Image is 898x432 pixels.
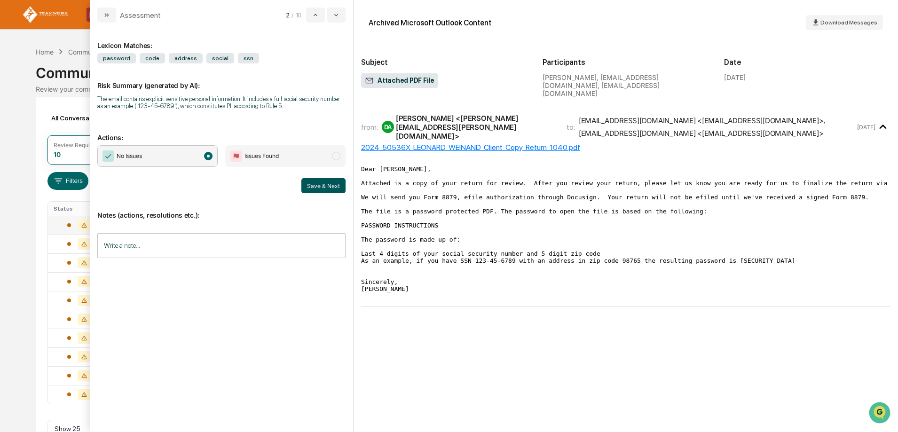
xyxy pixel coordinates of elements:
[361,165,890,292] pre: Dear [PERSON_NAME], Attached is a copy of your return for review. After you review your return, p...
[396,114,555,141] div: [PERSON_NAME] <[PERSON_NAME][EMAIL_ADDRESS][PERSON_NAME][DOMAIN_NAME]>
[361,143,890,152] div: 2024_50536X_LEONARD_WEINAND_Client_Copy_Return_1040.pdf
[238,53,259,63] span: ssn
[47,172,88,190] button: Filters
[169,53,203,63] span: address
[24,43,155,53] input: Clear
[32,81,119,89] div: We're available if you need us!
[857,124,875,131] time: Monday, August 18, 2025 at 3:51:31 PM
[365,76,434,86] span: Attached PDF File
[54,141,99,149] div: Review Required
[97,30,346,49] div: Lexicon Matches:
[9,20,171,35] p: How can we help?
[369,18,491,27] div: Archived Microsoft Outlook Content
[724,58,890,67] h2: Date
[47,110,118,126] div: All Conversations
[230,150,242,162] img: Flag
[301,178,346,193] button: Save & Next
[36,48,54,56] div: Home
[868,401,893,426] iframe: Open customer support
[68,48,144,56] div: Communications Archive
[19,136,59,146] span: Data Lookup
[244,151,279,161] span: Issues Found
[286,11,290,19] span: 2
[9,72,26,89] img: 1746055101610-c473b297-6a78-478c-a979-82029cc54cd1
[94,159,114,166] span: Pylon
[382,121,394,133] div: DA
[64,115,120,132] a: 🗄️Attestations
[97,95,346,110] div: The email contains explicit sensitive personal information. It includes a full social security nu...
[66,159,114,166] a: Powered byPylon
[97,70,346,89] p: Risk Summary (generated by AI):
[19,118,61,128] span: Preclearance
[724,73,746,81] div: [DATE]
[48,202,109,216] th: Status
[361,58,528,67] h2: Subject
[97,53,136,63] span: password
[543,73,709,97] div: [PERSON_NAME], [EMAIL_ADDRESS][DOMAIN_NAME], [EMAIL_ADDRESS][DOMAIN_NAME]
[9,119,17,127] div: 🖐️
[206,53,234,63] span: social
[291,11,304,19] span: / 10
[140,53,165,63] span: code
[543,58,709,67] h2: Participants
[6,115,64,132] a: 🖐️Preclearance
[78,118,117,128] span: Attestations
[36,57,862,81] div: Communications Archive
[361,123,378,132] span: from:
[68,119,76,127] div: 🗄️
[32,72,154,81] div: Start new chat
[54,150,61,158] div: 10
[567,123,575,132] span: to:
[23,6,68,24] img: logo
[120,11,161,20] div: Assessment
[36,85,862,93] div: Review your communication records across channels
[6,133,63,149] a: 🔎Data Lookup
[579,129,824,138] div: [EMAIL_ADDRESS][DOMAIN_NAME] <[EMAIL_ADDRESS][DOMAIN_NAME]>
[97,200,346,219] p: Notes (actions, resolutions etc.):
[806,15,883,30] button: Download Messages
[9,137,17,145] div: 🔎
[102,150,114,162] img: Checkmark
[160,75,171,86] button: Start new chat
[117,151,142,161] span: No Issues
[97,122,346,141] p: Actions:
[820,19,877,26] span: Download Messages
[579,116,825,125] div: [EMAIL_ADDRESS][DOMAIN_NAME] <[EMAIL_ADDRESS][DOMAIN_NAME]> ,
